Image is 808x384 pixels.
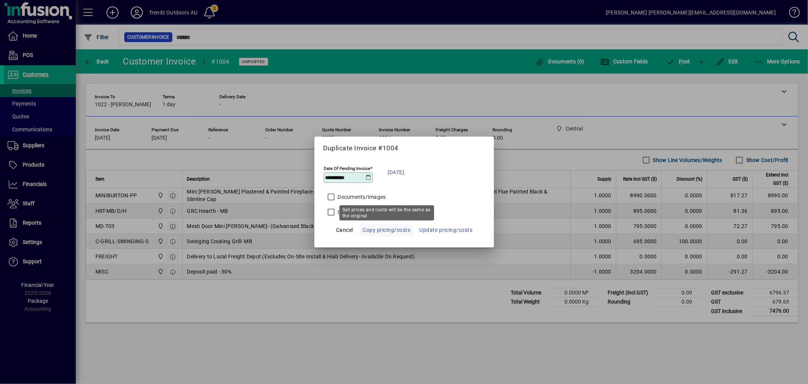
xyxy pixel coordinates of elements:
[324,144,485,152] h5: Duplicate Invoice #1004
[336,193,386,201] label: Documents/Images
[336,225,353,234] span: Cancel
[417,223,476,237] button: Update pricing/costs
[339,205,434,220] div: Sell prices and costs will be the same as the original
[384,163,408,182] button: [DATE]
[360,223,414,237] button: Copy pricing/costs
[324,166,370,171] mat-label: Date Of Pending Invoice
[363,225,411,234] span: Copy pricing/costs
[388,168,405,177] span: [DATE]
[420,225,473,234] span: Update pricing/costs
[333,223,357,237] button: Cancel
